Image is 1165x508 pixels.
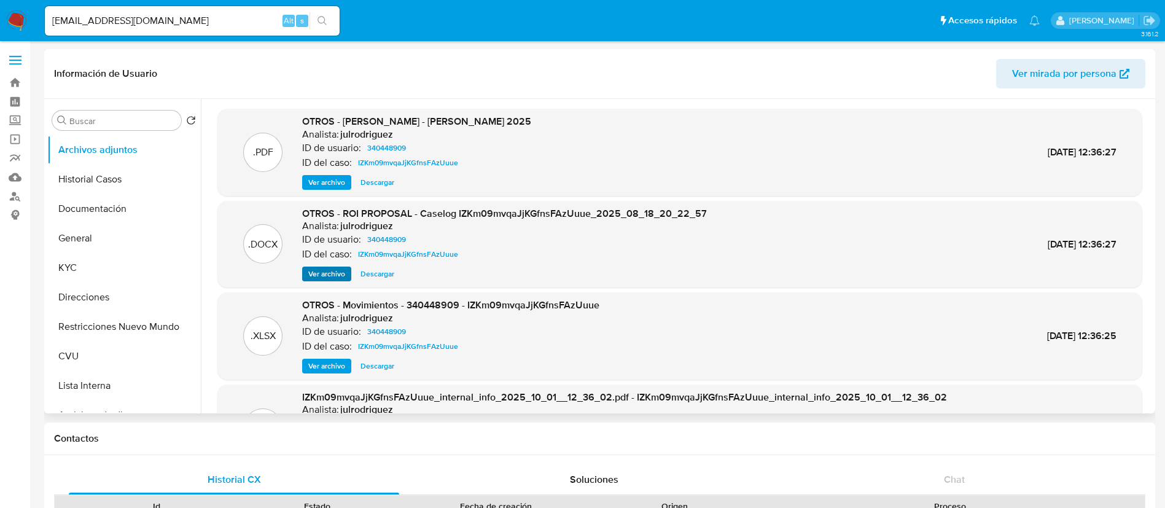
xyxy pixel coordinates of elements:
[302,157,352,169] p: ID del caso:
[302,128,339,141] p: Analista:
[302,206,707,221] span: OTROS - ROI PROPOSAL - Caselog IZKm09mvqaJjKGfnsFAzUuue_2025_08_18_20_22_57
[302,340,352,353] p: ID del caso:
[47,135,201,165] button: Archivos adjuntos
[284,15,294,26] span: Alt
[367,232,406,247] span: 340448909
[47,283,201,312] button: Direcciones
[367,324,406,339] span: 340448909
[1029,15,1040,26] a: Notificaciones
[47,401,201,430] button: Anticipos de dinero
[340,404,393,416] h6: julrodriguez
[302,312,339,324] p: Analista:
[1048,237,1116,251] span: [DATE] 12:36:27
[310,12,335,29] button: search-icon
[302,248,352,260] p: ID del caso:
[253,146,273,159] p: .PDF
[302,233,361,246] p: ID de usuario:
[47,371,201,401] button: Lista Interna
[360,360,394,372] span: Descargar
[353,247,463,262] a: IZKm09mvqaJjKGfnsFAzUuue
[1047,329,1116,343] span: [DATE] 12:36:25
[354,359,400,373] button: Descargar
[340,128,393,141] h6: julrodriguez
[47,165,201,194] button: Historial Casos
[360,176,394,189] span: Descargar
[47,224,201,253] button: General
[1012,59,1116,88] span: Ver mirada por persona
[302,114,531,128] span: OTROS - [PERSON_NAME] - [PERSON_NAME] 2025
[362,141,411,155] a: 340448909
[340,220,393,232] h6: julrodriguez
[358,155,458,170] span: IZKm09mvqaJjKGfnsFAzUuue
[308,176,345,189] span: Ver archivo
[186,115,196,129] button: Volver al orden por defecto
[302,142,361,154] p: ID de usuario:
[54,68,157,80] h1: Información de Usuario
[302,267,351,281] button: Ver archivo
[1143,14,1156,27] a: Salir
[302,390,947,404] span: IZKm09mvqaJjKGfnsFAzUuue_internal_info_2025_10_01__12_36_02.pdf - IZKm09mvqaJjKGfnsFAzUuue_intern...
[367,141,406,155] span: 340448909
[47,312,201,342] button: Restricciones Nuevo Mundo
[302,298,599,312] span: OTROS - Movimientos - 340448909 - IZKm09mvqaJjKGfnsFAzUuue
[1069,15,1139,26] p: micaela.pliatskas@mercadolibre.com
[354,267,400,281] button: Descargar
[302,404,339,416] p: Analista:
[353,339,463,354] a: IZKm09mvqaJjKGfnsFAzUuue
[944,472,965,487] span: Chat
[69,115,176,127] input: Buscar
[362,232,411,247] a: 340448909
[570,472,618,487] span: Soluciones
[302,326,361,338] p: ID de usuario:
[362,324,411,339] a: 340448909
[1048,145,1116,159] span: [DATE] 12:36:27
[308,360,345,372] span: Ver archivo
[354,175,400,190] button: Descargar
[47,342,201,371] button: CVU
[248,238,278,251] p: .DOCX
[47,253,201,283] button: KYC
[208,472,261,487] span: Historial CX
[358,247,458,262] span: IZKm09mvqaJjKGfnsFAzUuue
[308,268,345,280] span: Ver archivo
[302,175,351,190] button: Ver archivo
[948,14,1017,27] span: Accesos rápidos
[45,13,340,29] input: Buscar usuario o caso...
[353,155,463,170] a: IZKm09mvqaJjKGfnsFAzUuue
[57,115,67,125] button: Buscar
[360,268,394,280] span: Descargar
[251,329,276,343] p: .XLSX
[302,359,351,373] button: Ver archivo
[47,194,201,224] button: Documentación
[302,220,339,232] p: Analista:
[358,339,458,354] span: IZKm09mvqaJjKGfnsFAzUuue
[996,59,1145,88] button: Ver mirada por persona
[300,15,304,26] span: s
[340,312,393,324] h6: julrodriguez
[54,432,1145,445] h1: Contactos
